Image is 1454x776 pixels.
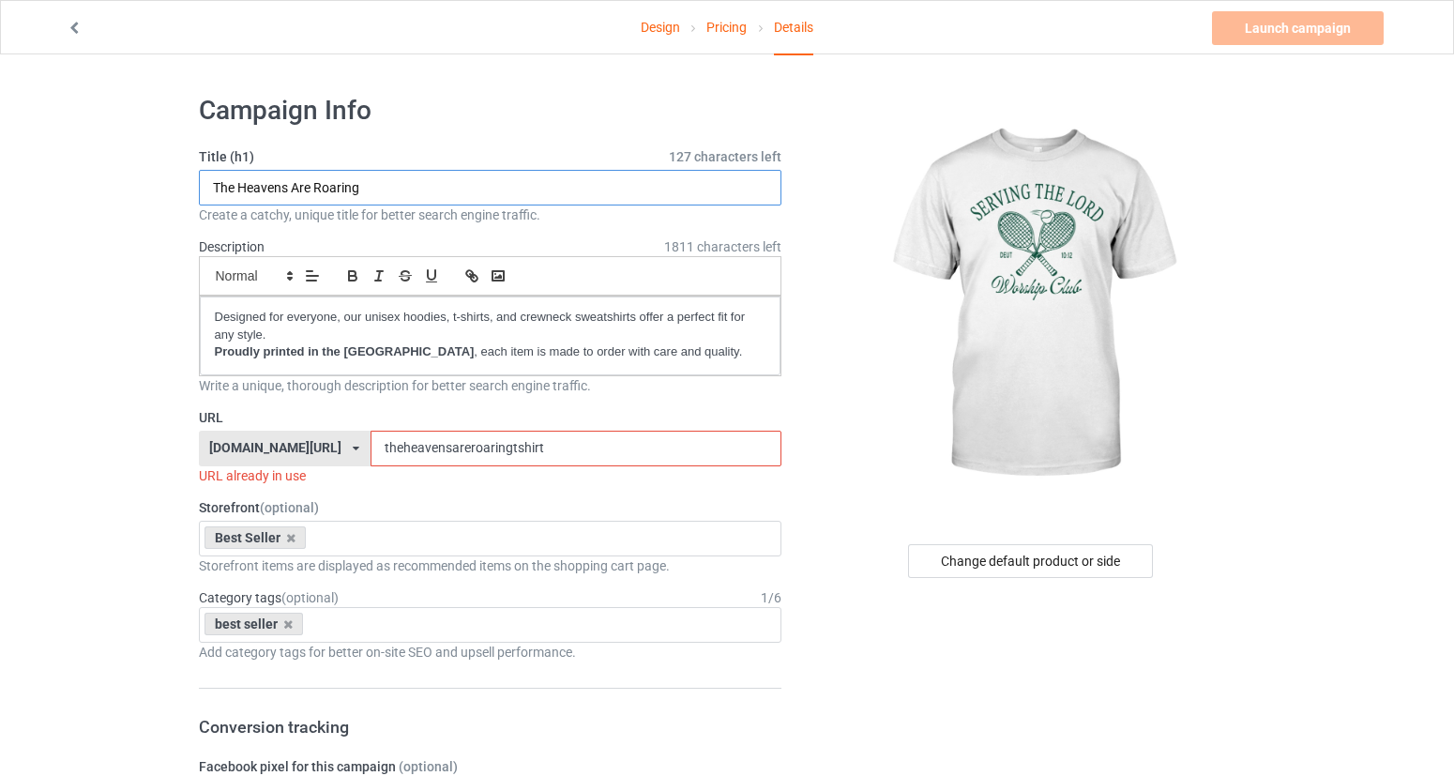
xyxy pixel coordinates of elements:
div: Details [774,1,813,55]
label: Title (h1) [199,147,782,166]
a: Design [641,1,680,53]
a: Pricing [706,1,747,53]
span: 127 characters left [669,147,781,166]
div: Best Seller [204,526,307,549]
span: (optional) [260,500,319,515]
label: Description [199,239,265,254]
div: best seller [204,613,304,635]
span: 1811 characters left [664,237,781,256]
div: 1 / 6 [761,588,781,607]
strong: Proudly printed in the [GEOGRAPHIC_DATA] [215,344,475,358]
h3: Conversion tracking [199,716,782,738]
div: Storefront items are displayed as recommended items on the shopping cart page. [199,556,782,575]
div: Create a catchy, unique title for better search engine traffic. [199,205,782,224]
div: Change default product or side [908,544,1153,578]
span: (optional) [281,590,339,605]
label: Category tags [199,588,339,607]
span: (optional) [399,759,458,774]
p: , each item is made to order with care and quality. [215,343,766,361]
label: URL [199,408,782,427]
div: Write a unique, thorough description for better search engine traffic. [199,376,782,395]
div: [DOMAIN_NAME][URL] [209,441,341,454]
div: Add category tags for better on-site SEO and upsell performance. [199,643,782,662]
label: Storefront [199,498,782,517]
h1: Campaign Info [199,94,782,128]
p: Designed for everyone, our unisex hoodies, t-shirts, and crewneck sweatshirts offer a perfect fit... [215,309,766,343]
div: URL already in use [199,466,782,485]
label: Facebook pixel for this campaign [199,757,782,776]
